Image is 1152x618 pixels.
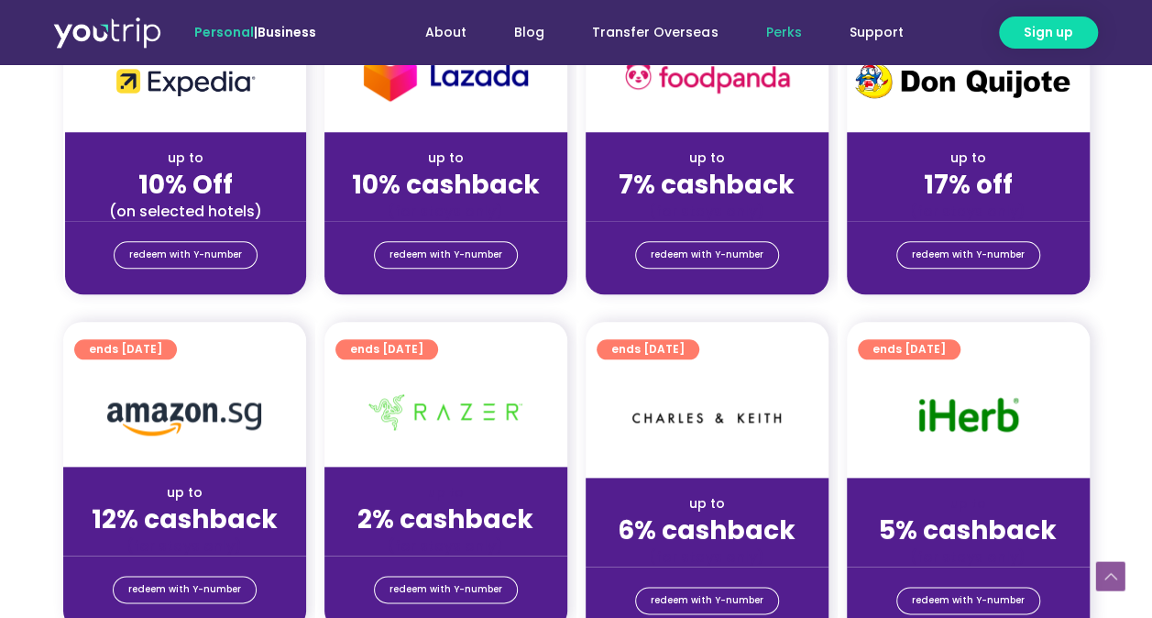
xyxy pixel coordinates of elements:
[600,494,814,513] div: up to
[858,339,960,359] a: ends [DATE]
[401,16,490,50] a: About
[861,547,1075,567] div: (for stays only)
[374,576,518,603] a: redeem with Y-number
[635,241,779,269] a: redeem with Y-number
[89,339,162,359] span: ends [DATE]
[600,149,814,168] div: up to
[114,241,258,269] a: redeem with Y-number
[78,536,291,556] div: (for stays only)
[339,149,553,168] div: up to
[999,17,1098,49] a: Sign up
[619,167,795,203] strong: 7% cashback
[366,16,927,50] nav: Menu
[651,242,763,268] span: redeem with Y-number
[896,241,1040,269] a: redeem with Y-number
[74,339,177,359] a: ends [DATE]
[113,576,257,603] a: redeem with Y-number
[597,339,699,359] a: ends [DATE]
[258,23,316,41] a: Business
[129,242,242,268] span: redeem with Y-number
[490,16,568,50] a: Blog
[339,483,553,502] div: up to
[352,167,540,203] strong: 10% cashback
[138,167,233,203] strong: 10% Off
[339,202,553,221] div: (for stays only)
[879,513,1057,548] strong: 5% cashback
[92,502,278,537] strong: 12% cashback
[912,242,1025,268] span: redeem with Y-number
[861,494,1075,513] div: up to
[861,149,1075,168] div: up to
[861,202,1075,221] div: (for stays only)
[600,547,814,567] div: (for stays only)
[825,16,927,50] a: Support
[912,588,1025,613] span: redeem with Y-number
[350,339,423,359] span: ends [DATE]
[924,167,1013,203] strong: 17% off
[335,339,438,359] a: ends [DATE]
[389,242,502,268] span: redeem with Y-number
[194,23,254,41] span: Personal
[896,587,1040,614] a: redeem with Y-number
[357,502,533,537] strong: 2% cashback
[618,513,795,548] strong: 6% cashback
[194,23,316,41] span: |
[741,16,825,50] a: Perks
[80,149,291,168] div: up to
[1024,23,1073,42] span: Sign up
[600,202,814,221] div: (for stays only)
[611,339,685,359] span: ends [DATE]
[568,16,741,50] a: Transfer Overseas
[339,536,553,556] div: (for stays only)
[651,588,763,613] span: redeem with Y-number
[872,339,946,359] span: ends [DATE]
[78,483,291,502] div: up to
[80,202,291,221] div: (on selected hotels)
[128,577,241,602] span: redeem with Y-number
[635,587,779,614] a: redeem with Y-number
[389,577,502,602] span: redeem with Y-number
[374,241,518,269] a: redeem with Y-number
